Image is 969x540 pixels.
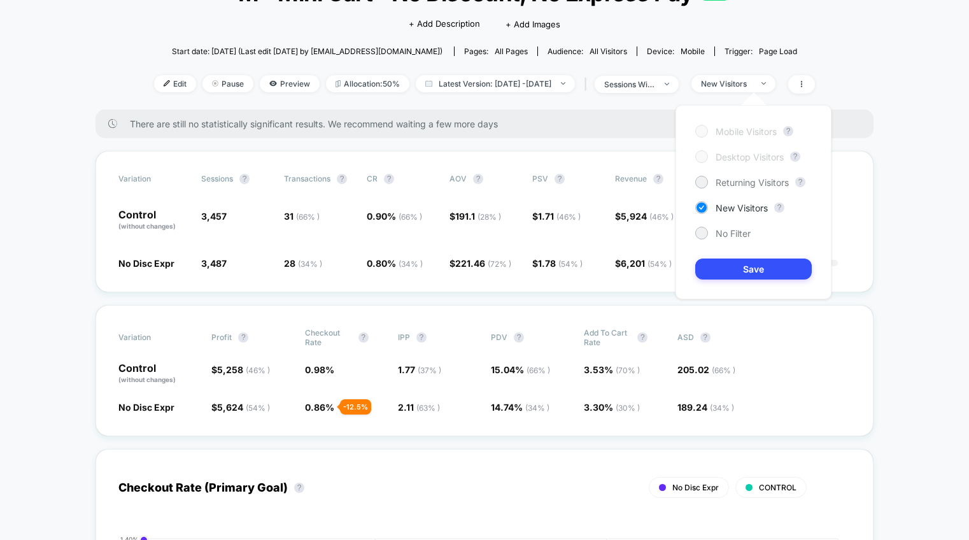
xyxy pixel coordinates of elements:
p: Control [118,210,188,231]
button: ? [239,174,250,184]
span: There are still no statistically significant results. We recommend waiting a few more days [130,118,848,129]
img: rebalance [336,80,341,87]
span: ( 63 % ) [416,403,440,413]
span: Device: [637,46,714,56]
span: 0.98 % [305,364,334,375]
span: ( 66 % ) [527,366,550,375]
span: Revenue [615,174,647,183]
button: ? [555,174,565,184]
span: 3.53 % [584,364,640,375]
span: 5,624 [217,402,270,413]
div: Pages: [464,46,528,56]
span: ( 66 % ) [712,366,735,375]
span: ( 54 % ) [246,403,270,413]
span: 189.24 [677,402,734,413]
span: 0.90 % [367,211,422,222]
span: ( 72 % ) [488,259,511,269]
span: 1.71 [538,211,581,222]
span: ( 34 % ) [399,259,423,269]
span: $ [211,402,270,413]
span: Sessions [201,174,233,183]
span: $ [615,211,674,222]
span: Variation [118,174,188,184]
span: + Add Images [506,19,560,29]
button: ? [790,152,800,162]
span: 191.1 [455,211,501,222]
span: ASD [677,332,694,342]
span: Preview [260,75,320,92]
span: Pause [202,75,253,92]
span: + Add Description [409,18,480,31]
span: ( 66 % ) [399,212,422,222]
span: 3,487 [201,258,227,269]
span: 15.04 % [491,364,550,375]
span: 6,201 [621,258,672,269]
button: ? [473,174,483,184]
div: sessions with impression [604,80,655,89]
div: Trigger: [725,46,797,56]
span: CONTROL [759,483,796,492]
button: ? [238,332,248,343]
span: $ [532,211,581,222]
span: 1.77 [398,364,441,375]
span: No Disc Expr [118,258,174,269]
span: (without changes) [118,222,176,230]
span: Edit [154,75,196,92]
span: ( 30 % ) [616,403,640,413]
span: 5,924 [621,211,674,222]
span: ( 70 % ) [616,366,640,375]
img: end [212,80,218,87]
img: end [761,82,766,85]
span: $ [449,258,511,269]
span: (without changes) [118,376,176,383]
span: ( 34 % ) [710,403,734,413]
span: $ [532,258,583,269]
span: ( 54 % ) [558,259,583,269]
div: - 12.5 % [340,399,371,415]
span: Profit [211,332,232,342]
button: ? [358,332,369,343]
button: ? [783,126,793,136]
span: | [581,75,595,94]
div: New Visitors [701,79,752,89]
span: Allocation: 50% [326,75,409,92]
span: Variation [118,328,188,347]
button: ? [795,177,805,187]
span: 2.11 [398,402,440,413]
span: 3,457 [201,211,227,222]
span: ( 46 % ) [649,212,674,222]
span: Returning Visitors [716,177,789,188]
span: Transactions [284,174,330,183]
span: $ [211,364,270,375]
span: 0.80 % [367,258,423,269]
span: IPP [398,332,410,342]
span: $ [449,211,501,222]
span: 1.78 [538,258,583,269]
span: All Visitors [590,46,627,56]
span: 14.74 % [491,402,549,413]
span: 28 [284,258,322,269]
span: Add To Cart Rate [584,328,631,347]
span: ( 46 % ) [246,366,270,375]
span: ( 54 % ) [647,259,672,269]
span: Checkout Rate [305,328,352,347]
span: ( 46 % ) [556,212,581,222]
span: AOV [449,174,467,183]
span: ( 34 % ) [298,259,322,269]
button: ? [416,332,427,343]
button: ? [384,174,394,184]
span: No Filter [716,228,751,239]
p: Control [118,363,199,385]
span: mobile [681,46,705,56]
span: 3.30 % [584,402,640,413]
span: $ [615,258,672,269]
span: Start date: [DATE] (Last edit [DATE] by [EMAIL_ADDRESS][DOMAIN_NAME]) [172,46,442,56]
span: Page Load [759,46,797,56]
img: edit [164,80,170,87]
button: ? [653,174,663,184]
button: ? [294,483,304,493]
span: ( 37 % ) [418,366,441,375]
span: 221.46 [455,258,511,269]
span: No Disc Expr [672,483,719,492]
button: ? [774,202,784,213]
